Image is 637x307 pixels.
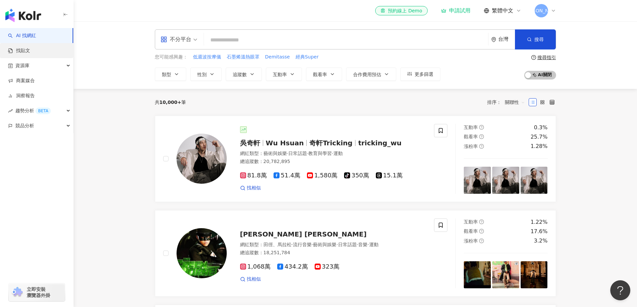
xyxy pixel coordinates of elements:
button: 搜尋 [515,29,556,49]
a: 洞察報告 [8,93,35,99]
div: BETA [35,108,51,114]
span: 合作費用預估 [353,72,381,77]
span: · [357,242,358,247]
span: 奇軒Tricking [309,139,352,147]
span: 323萬 [315,263,339,270]
img: KOL Avatar [177,228,227,278]
div: 不分平台 [161,34,191,45]
span: 類型 [162,72,171,77]
div: 1.22% [531,218,548,226]
div: 25.7% [531,133,548,141]
span: 找相似 [247,185,261,191]
span: 互動率 [273,72,287,77]
span: 1,068萬 [240,263,271,270]
span: 您可能感興趣： [155,54,188,60]
a: KOL Avatar[PERSON_NAME] [PERSON_NAME]網紅類型：田徑、馬拉松·流行音樂·藝術與娛樂·日常話題·音樂·運動總追蹤數：18,251,7841,068萬434.2萬... [155,210,556,297]
span: 田徑、馬拉松 [263,242,292,247]
div: 搜尋指引 [537,55,556,60]
span: 競品分析 [15,118,34,133]
span: 搜尋 [534,37,544,42]
span: 觀看率 [464,134,478,139]
div: 0.3% [534,124,548,131]
span: Demitasse [265,54,290,60]
span: 資源庫 [15,58,29,73]
a: KOL Avatar吳奇軒Wu Hsuan奇軒Trickingtricking_wu網紅類型：藝術與娛樂·日常話題·教育與學習·運動總追蹤數：20,782,89581.8萬51.4萬1,580萬... [155,116,556,202]
span: Wu Hsuan [266,139,304,147]
div: 1.28% [531,143,548,150]
span: 350萬 [344,172,369,179]
span: 石墨烯溫熱眼罩 [227,54,259,60]
span: 15.1萬 [376,172,403,179]
span: question-circle [479,219,484,224]
div: 排序： [487,97,529,108]
div: 台灣 [498,36,515,42]
span: 關聯性 [505,97,525,108]
div: 總追蹤數 ： 18,251,784 [240,250,426,256]
img: logo [5,9,41,22]
span: · [292,242,293,247]
span: 低週波按摩儀 [193,54,221,60]
span: 更多篩選 [415,71,433,77]
a: 商案媒合 [8,78,35,84]
span: · [312,242,313,247]
span: 藝術與娛樂 [313,242,336,247]
span: [PERSON_NAME] [PERSON_NAME] [240,230,367,238]
span: 日常話題 [288,151,307,156]
div: 申請試用 [441,7,470,14]
span: environment [491,37,496,42]
span: 觀看率 [313,72,327,77]
button: 石墨烯溫熱眼罩 [226,53,260,61]
span: question-circle [479,239,484,243]
button: 互動率 [266,67,302,81]
span: 教育與學習 [308,151,332,156]
span: question-circle [479,134,484,139]
span: 音樂 [358,242,367,247]
iframe: Help Scout Beacon - Open [610,280,630,300]
span: 趨勢分析 [15,103,51,118]
a: searchAI 找網紅 [8,32,36,39]
span: question-circle [479,144,484,149]
img: post-image [521,261,548,288]
span: · [287,151,288,156]
img: post-image [492,261,519,288]
span: 漲粉率 [464,238,478,244]
span: appstore [161,36,167,43]
img: KOL Avatar [177,134,227,184]
span: 藝術與娛樂 [263,151,287,156]
span: rise [8,109,13,113]
span: · [307,151,308,156]
span: · [367,242,369,247]
span: [PERSON_NAME] [522,7,560,14]
div: 3.2% [534,237,548,245]
span: 81.8萬 [240,172,267,179]
span: · [332,151,333,156]
span: 運動 [369,242,379,247]
div: 網紅類型 ： [240,242,426,248]
span: · [336,242,338,247]
div: 網紅類型 ： [240,150,426,157]
img: post-image [492,167,519,194]
button: 類型 [155,67,186,81]
img: post-image [464,261,491,288]
span: 51.4萬 [274,172,300,179]
span: question-circle [479,229,484,234]
button: 更多篩選 [400,67,440,81]
a: 預約線上 Demo [375,6,427,15]
a: 找相似 [240,276,261,283]
span: question-circle [531,55,536,60]
button: 性別 [190,67,222,81]
span: 434.2萬 [277,263,308,270]
button: 低週波按摩儀 [193,53,221,61]
button: 觀看率 [306,67,342,81]
button: Demitasse [265,53,290,61]
span: 互動率 [464,219,478,224]
span: 繁體中文 [492,7,513,14]
img: post-image [464,167,491,194]
span: 日常話題 [338,242,357,247]
span: 立即安裝 瀏覽器外掛 [27,286,50,298]
div: 總追蹤數 ： 20,782,895 [240,158,426,165]
span: 互動率 [464,125,478,130]
span: 流行音樂 [293,242,312,247]
a: 找相似 [240,185,261,191]
button: 追蹤數 [226,67,262,81]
